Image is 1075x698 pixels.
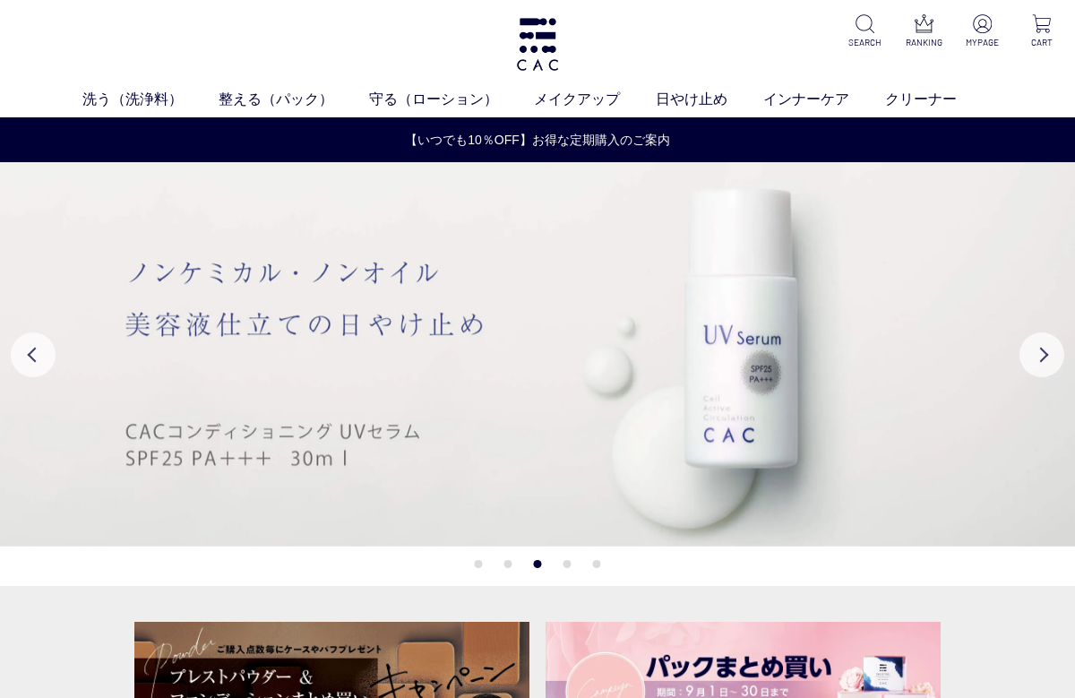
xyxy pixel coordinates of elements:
[905,36,942,49] p: RANKING
[964,36,1002,49] p: MYPAGE
[885,89,993,110] a: クリーナー
[656,89,763,110] a: 日やけ止め
[1023,36,1061,49] p: CART
[964,14,1002,49] a: MYPAGE
[1023,14,1061,49] a: CART
[475,560,483,568] button: 1 of 5
[905,14,942,49] a: RANKING
[1,131,1074,150] a: 【いつでも10％OFF】お得な定期購入のご案内
[514,18,561,71] img: logo
[504,560,512,568] button: 2 of 5
[534,89,656,110] a: メイクアップ
[11,332,56,377] button: Previous
[593,560,601,568] button: 5 of 5
[369,89,534,110] a: 守る（ローション）
[846,36,883,49] p: SEARCH
[763,89,885,110] a: インナーケア
[563,560,572,568] button: 4 of 5
[846,14,883,49] a: SEARCH
[534,560,542,568] button: 3 of 5
[82,89,219,110] a: 洗う（洗浄料）
[1019,332,1064,377] button: Next
[219,89,369,110] a: 整える（パック）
